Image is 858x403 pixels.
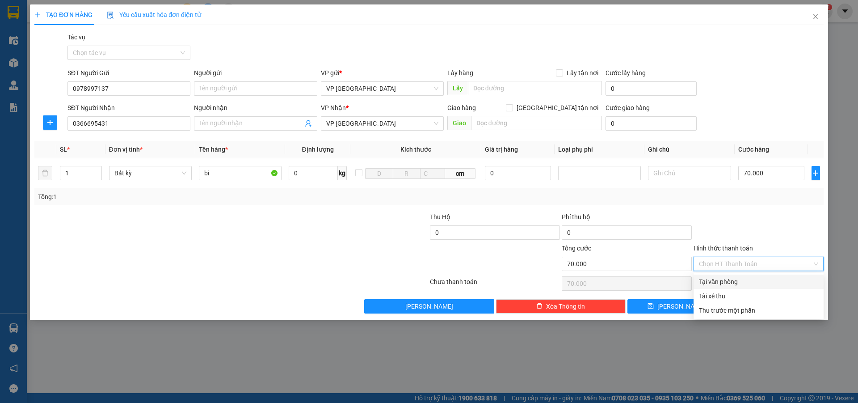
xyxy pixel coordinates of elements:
span: Xóa Thông tin [546,301,585,311]
input: C [420,168,445,179]
label: Cước lấy hàng [606,69,646,76]
div: Phí thu hộ [562,212,692,225]
span: Giao [447,116,471,130]
button: Close [803,4,828,30]
div: Tại văn phòng [699,277,818,287]
input: Dọc đường [468,81,602,95]
span: Tổng cước [562,245,591,252]
span: VP Nhận [321,104,346,111]
span: SL [60,146,67,153]
div: Tài xế thu [699,291,818,301]
span: [GEOGRAPHIC_DATA] tận nơi [513,103,602,113]
span: Giao hàng [447,104,476,111]
span: Thu Hộ [430,213,450,221]
span: Đơn vị tính [109,146,143,153]
span: Yêu cầu xuất hóa đơn điện tử [107,11,201,18]
span: Bất kỳ [114,166,186,180]
th: Loại phụ phí [555,141,644,158]
div: Chưa thanh toán [429,277,561,293]
img: icon [107,12,114,19]
span: Lấy [447,81,468,95]
span: Giá trị hàng [485,146,518,153]
span: save [648,303,654,310]
span: cm [445,168,475,179]
button: plus [43,115,57,130]
input: D [365,168,393,179]
span: kg [338,166,347,180]
span: Kích thước [400,146,431,153]
input: Ghi Chú [648,166,731,180]
span: VP Cầu Yên Xuân [326,82,438,95]
span: [PERSON_NAME] [657,301,705,311]
button: save[PERSON_NAME] [627,299,724,314]
span: plus [43,119,57,126]
input: R [393,168,421,179]
button: delete [38,166,52,180]
input: 0 [485,166,551,180]
span: VP Đà Nẵng [326,117,438,130]
div: VP gửi [321,68,444,78]
button: plus [812,166,820,180]
label: Tác vụ [67,34,85,41]
input: Cước lấy hàng [606,81,697,96]
span: [PERSON_NAME] [405,301,453,311]
button: [PERSON_NAME] [364,299,494,314]
span: user-add [305,120,312,127]
div: Người gửi [194,68,317,78]
div: Tổng: 1 [38,192,331,202]
span: plus [812,170,820,177]
input: VD: Bàn, Ghế [199,166,282,180]
span: TẠO ĐƠN HÀNG [34,11,93,18]
span: Định lượng [302,146,333,153]
button: deleteXóa Thông tin [496,299,626,314]
span: plus [34,12,41,18]
input: Cước giao hàng [606,116,697,131]
div: SĐT Người Gửi [67,68,190,78]
span: Cước hàng [738,146,769,153]
span: Lấy hàng [447,69,473,76]
div: SĐT Người Nhận [67,103,190,113]
input: Dọc đường [471,116,602,130]
label: Cước giao hàng [606,104,650,111]
span: Lấy tận nơi [563,68,602,78]
div: Thu trước một phần [699,305,818,315]
th: Ghi chú [644,141,734,158]
span: delete [536,303,543,310]
div: Người nhận [194,103,317,113]
span: Tên hàng [199,146,228,153]
span: close [812,13,819,20]
label: Hình thức thanh toán [694,245,753,252]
